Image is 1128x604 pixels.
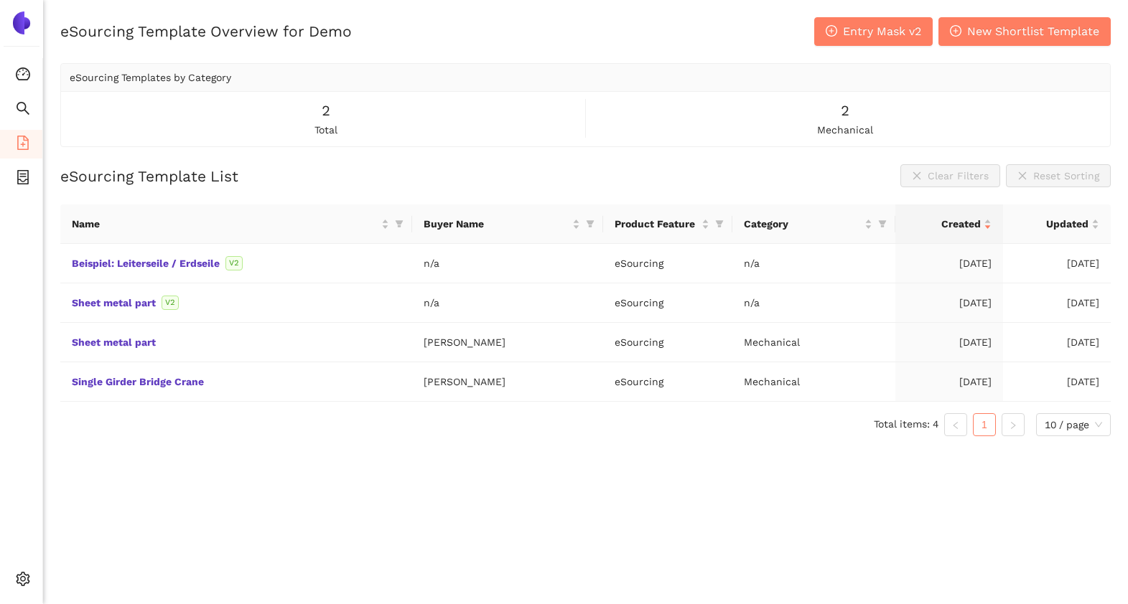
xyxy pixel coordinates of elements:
td: [DATE] [895,362,1003,402]
span: left [951,421,960,430]
button: plus-circleEntry Mask v2 [814,17,933,46]
span: Name [72,216,378,232]
td: n/a [732,283,895,323]
td: [DATE] [895,323,1003,362]
span: V2 [225,256,243,270]
li: Next Page [1002,413,1025,436]
span: filter [712,213,727,235]
span: V2 [162,296,179,310]
span: Product Feature [615,216,699,232]
span: 10 / page [1045,414,1102,435]
td: [DATE] [895,244,1003,283]
span: filter [878,220,887,228]
td: [PERSON_NAME] [412,362,604,402]
li: Previous Page [944,413,967,436]
td: n/a [412,283,604,323]
span: 2 [322,100,330,122]
td: n/a [412,244,604,283]
span: Buyer Name [424,216,570,232]
span: New Shortlist Template [967,22,1099,40]
span: file-add [16,131,30,159]
span: eSourcing Templates by Category [70,72,231,83]
span: filter [395,220,404,228]
td: n/a [732,244,895,283]
td: Mechanical [732,323,895,362]
span: filter [875,213,890,235]
span: filter [392,213,406,235]
span: container [16,165,30,194]
td: [DATE] [1003,283,1111,323]
div: Page Size [1036,413,1111,436]
td: [DATE] [895,283,1003,323]
th: this column's title is Updated,this column is sortable [1003,204,1111,244]
button: left [944,413,967,436]
span: total [314,122,337,138]
span: right [1009,421,1017,430]
button: closeReset Sorting [1006,164,1111,187]
span: filter [583,213,597,235]
span: search [16,96,30,125]
button: right [1002,413,1025,436]
span: filter [715,220,724,228]
span: Entry Mask v2 [843,22,921,40]
th: this column's title is Buyer Name,this column is sortable [412,204,604,244]
li: Total items: 4 [874,413,938,436]
button: plus-circleNew Shortlist Template [938,17,1111,46]
th: this column's title is Category,this column is sortable [732,204,895,244]
span: filter [586,220,595,228]
span: plus-circle [826,25,837,39]
h2: eSourcing Template List [60,166,238,187]
span: Created [907,216,981,232]
td: [DATE] [1003,362,1111,402]
img: Logo [10,11,33,34]
span: plus-circle [950,25,961,39]
button: closeClear Filters [900,164,1000,187]
span: Updated [1015,216,1089,232]
td: [DATE] [1003,244,1111,283]
td: Mechanical [732,362,895,402]
td: [PERSON_NAME] [412,323,604,362]
h2: eSourcing Template Overview for Demo [60,21,352,42]
td: eSourcing [603,283,732,323]
td: eSourcing [603,362,732,402]
span: setting [16,567,30,595]
th: this column's title is Product Feature,this column is sortable [603,204,732,244]
td: eSourcing [603,244,732,283]
li: 1 [973,413,996,436]
a: 1 [974,414,995,435]
span: dashboard [16,62,30,90]
span: 2 [841,100,849,122]
span: Category [744,216,862,232]
span: mechanical [817,122,873,138]
td: eSourcing [603,323,732,362]
td: [DATE] [1003,323,1111,362]
th: this column's title is Name,this column is sortable [60,204,412,244]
